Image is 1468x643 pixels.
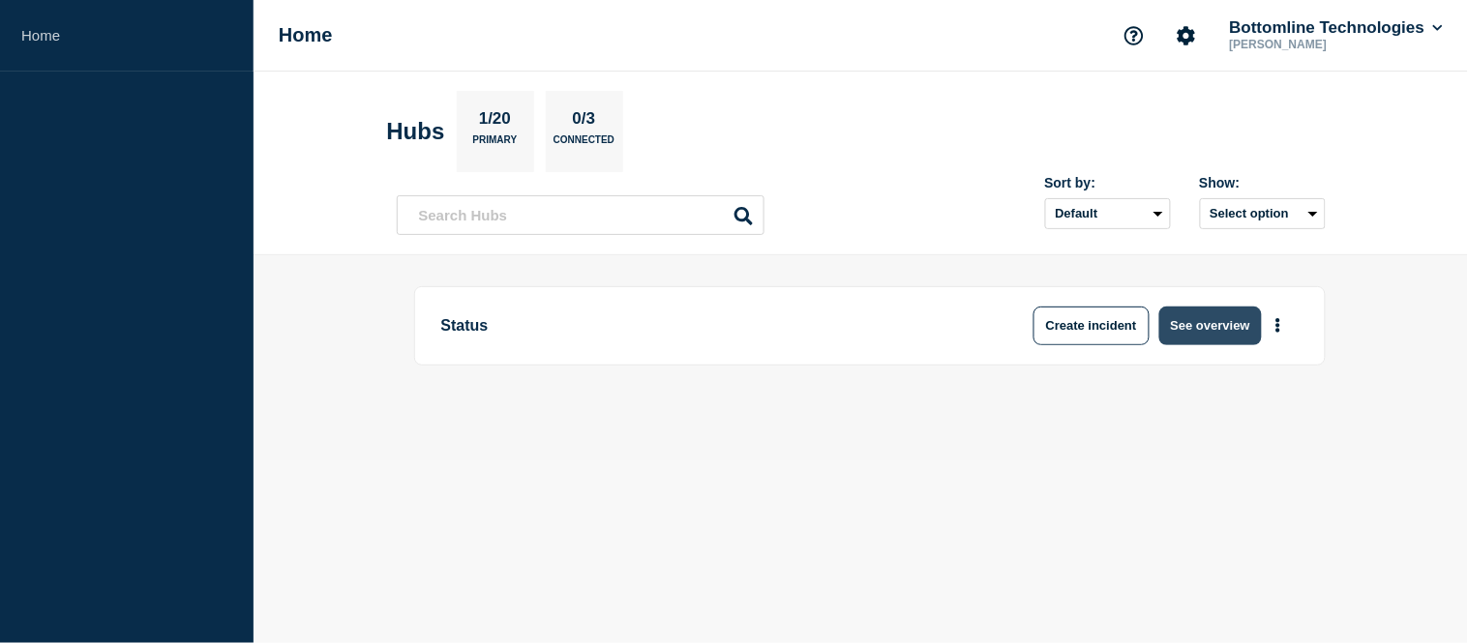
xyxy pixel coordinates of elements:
[1200,198,1326,229] button: Select option
[471,109,518,134] p: 1/20
[473,134,518,155] p: Primary
[1226,38,1427,51] p: [PERSON_NAME]
[1045,175,1171,190] div: Sort by:
[441,307,976,345] p: Status
[1166,15,1207,56] button: Account settings
[1034,307,1150,345] button: Create incident
[565,109,603,134] p: 0/3
[387,118,445,145] h2: Hubs
[554,134,614,155] p: Connected
[397,195,764,235] input: Search Hubs
[1045,198,1171,229] select: Sort by
[1200,175,1326,190] div: Show:
[1226,18,1447,38] button: Bottomline Technologies
[1159,307,1262,345] button: See overview
[279,24,333,46] h1: Home
[1114,15,1154,56] button: Support
[1266,307,1291,343] button: More actions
